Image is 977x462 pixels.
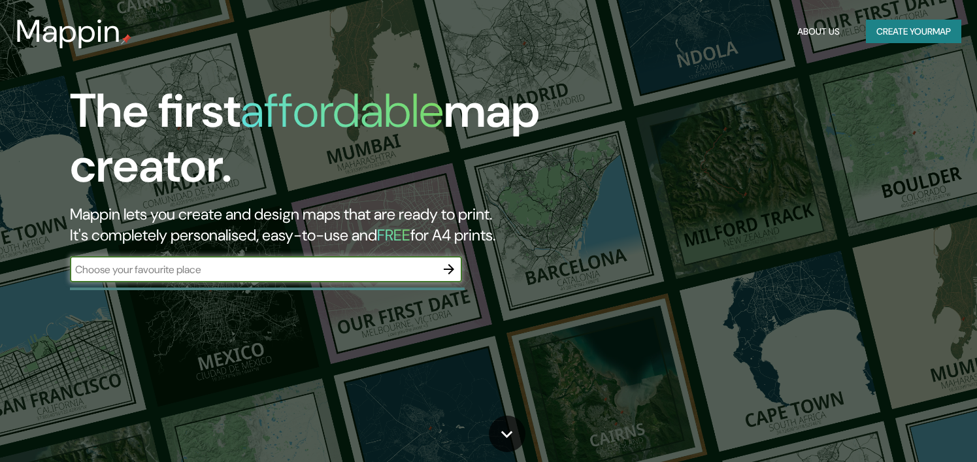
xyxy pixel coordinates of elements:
[121,34,131,44] img: mappin-pin
[70,204,559,246] h2: Mappin lets you create and design maps that are ready to print. It's completely personalised, eas...
[377,225,410,245] h5: FREE
[70,262,436,277] input: Choose your favourite place
[16,13,121,50] h3: Mappin
[70,84,559,204] h1: The first map creator.
[240,80,444,141] h1: affordable
[866,20,961,44] button: Create yourmap
[792,20,845,44] button: About Us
